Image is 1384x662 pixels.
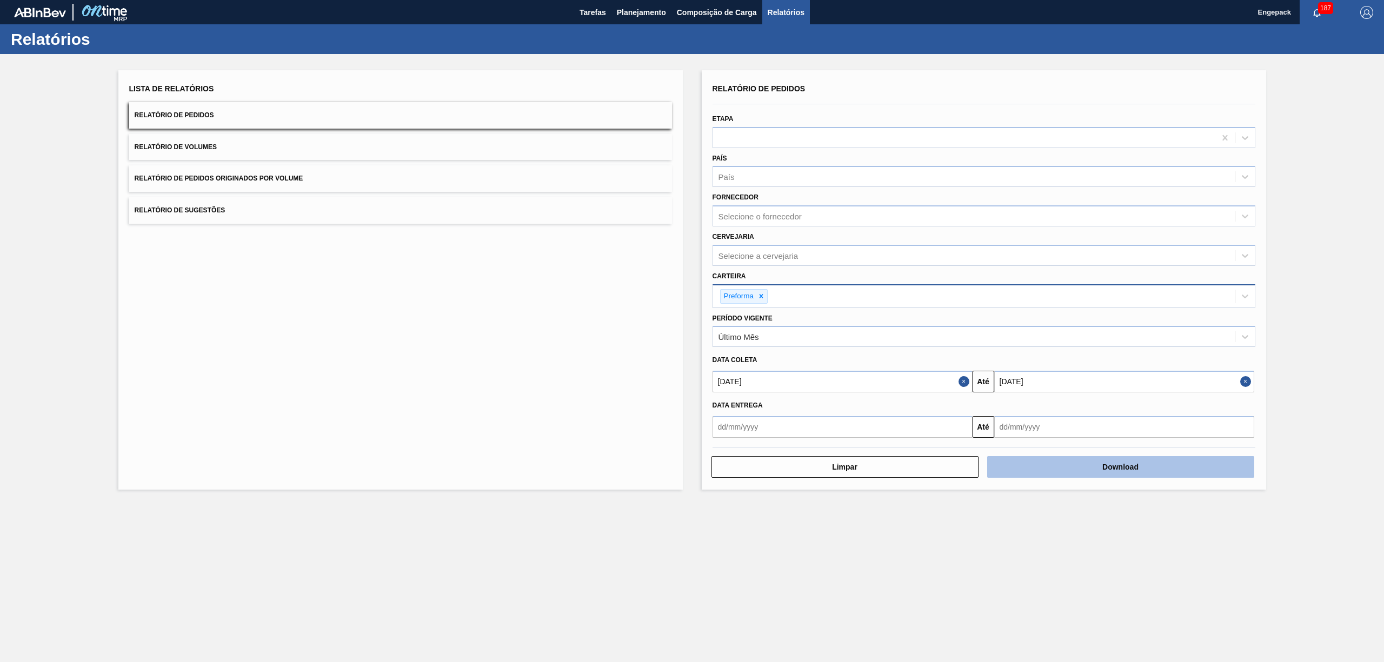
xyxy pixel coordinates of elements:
span: Relatórios [768,6,804,19]
label: Fornecedor [713,193,758,201]
div: Último Mês [718,332,759,342]
button: Download [987,456,1254,478]
span: Data coleta [713,356,757,364]
span: Relatório de Pedidos [135,111,214,119]
button: Relatório de Pedidos [129,102,672,129]
label: Carteira [713,272,746,280]
span: Data Entrega [713,402,763,409]
button: Notificações [1300,5,1334,20]
img: TNhmsLtSVTkK8tSr43FrP2fwEKptu5GPRR3wAAAABJRU5ErkJggg== [14,8,66,17]
button: Até [973,371,994,392]
span: Lista de Relatórios [129,84,214,93]
input: dd/mm/yyyy [994,371,1254,392]
img: Logout [1360,6,1373,19]
span: Tarefas [580,6,606,19]
button: Close [959,371,973,392]
label: Período Vigente [713,315,773,322]
div: País [718,172,735,182]
div: Selecione o fornecedor [718,212,802,221]
div: Selecione a cervejaria [718,251,799,260]
input: dd/mm/yyyy [713,371,973,392]
label: Cervejaria [713,233,754,240]
button: Relatório de Pedidos Originados por Volume [129,165,672,192]
label: Etapa [713,115,734,123]
span: Relatório de Pedidos Originados por Volume [135,175,303,182]
button: Limpar [711,456,979,478]
button: Relatório de Sugestões [129,197,672,224]
span: 187 [1318,2,1333,14]
label: País [713,155,727,162]
span: Relatório de Pedidos [713,84,806,93]
h1: Relatórios [11,33,203,45]
span: Relatório de Volumes [135,143,217,151]
span: Planejamento [617,6,666,19]
button: Até [973,416,994,438]
input: dd/mm/yyyy [994,416,1254,438]
button: Close [1240,371,1254,392]
div: Preforma [721,290,756,303]
button: Relatório de Volumes [129,134,672,161]
input: dd/mm/yyyy [713,416,973,438]
span: Relatório de Sugestões [135,206,225,214]
span: Composição de Carga [677,6,757,19]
